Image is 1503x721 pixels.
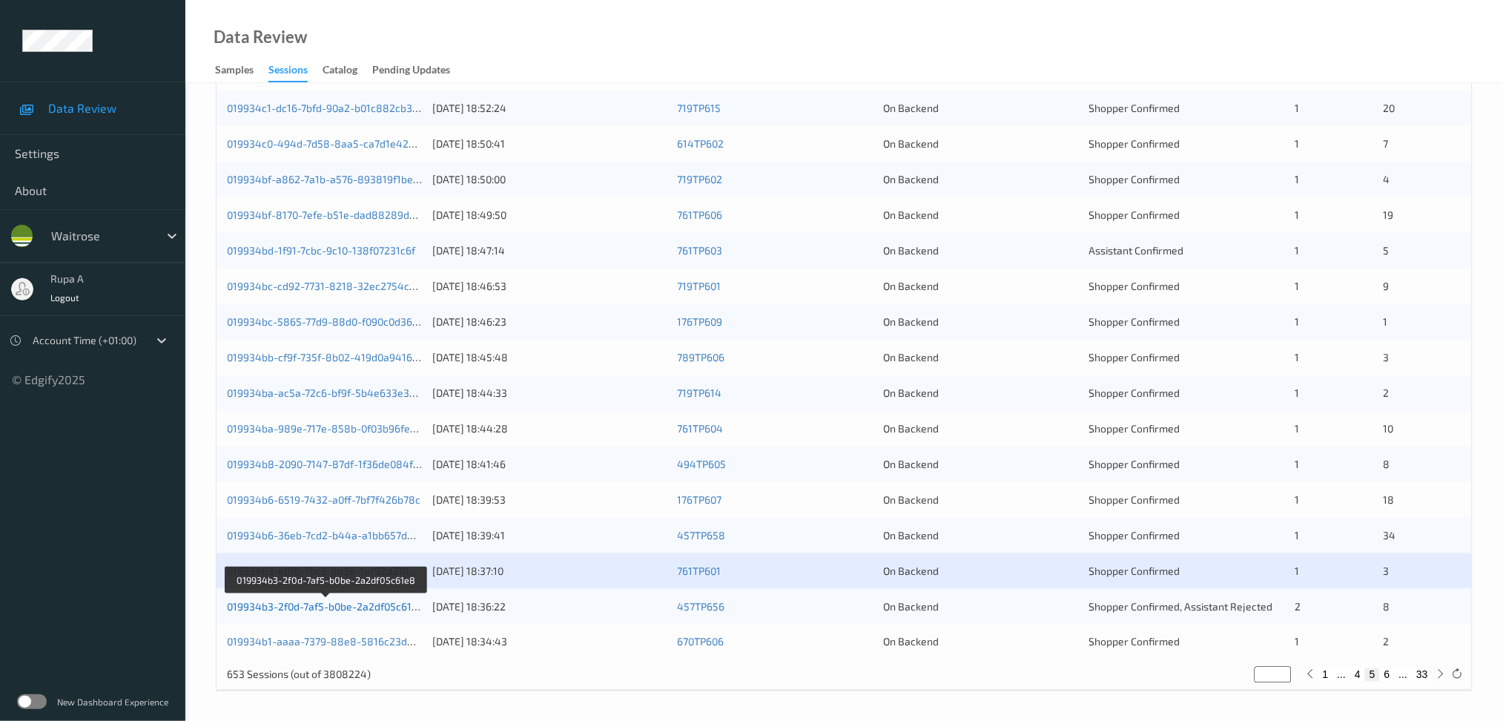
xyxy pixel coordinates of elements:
[678,137,724,150] a: 614TP602
[1380,668,1395,682] button: 6
[883,457,1079,472] div: On Backend
[214,30,307,45] div: Data Review
[1295,636,1299,648] span: 1
[433,208,667,223] div: [DATE] 18:49:50
[1384,208,1394,221] span: 19
[227,458,426,470] a: 019934b8-2090-7147-87df-1f36de084f45
[678,173,723,185] a: 719TP602
[1384,600,1390,613] span: 8
[433,101,667,116] div: [DATE] 18:52:24
[1295,137,1299,150] span: 1
[227,600,424,613] a: 019934b3-2f0d-7af5-b0be-2a2df05c61e8
[1384,422,1394,435] span: 10
[1384,351,1390,363] span: 3
[433,350,667,365] div: [DATE] 18:45:48
[883,421,1079,436] div: On Backend
[1384,280,1390,292] span: 9
[1089,564,1180,577] span: Shopper Confirmed
[433,528,667,543] div: [DATE] 18:39:41
[883,279,1079,294] div: On Backend
[883,599,1079,614] div: On Backend
[1384,458,1390,470] span: 8
[883,564,1079,579] div: On Backend
[1384,386,1390,399] span: 2
[227,208,426,221] a: 019934bf-8170-7efe-b51e-dad88289db3c
[1365,668,1380,682] button: 5
[1295,564,1299,577] span: 1
[433,564,667,579] div: [DATE] 18:37:10
[678,564,721,577] a: 761TP601
[678,458,727,470] a: 494TP605
[433,279,667,294] div: [DATE] 18:46:53
[433,493,667,507] div: [DATE] 18:39:53
[1384,244,1390,257] span: 5
[1395,668,1413,682] button: ...
[227,386,424,399] a: 019934ba-ac5a-72c6-bf9f-5b4e633e30cf
[227,422,426,435] a: 019934ba-989e-717e-858b-0f03b96fe28f
[678,422,724,435] a: 761TP604
[883,315,1079,329] div: On Backend
[678,386,722,399] a: 719TP614
[1089,458,1180,470] span: Shopper Confirmed
[1089,173,1180,185] span: Shopper Confirmed
[678,636,724,648] a: 670TP606
[323,62,357,81] div: Catalog
[433,386,667,401] div: [DATE] 18:44:33
[433,136,667,151] div: [DATE] 18:50:41
[215,60,268,81] a: Samples
[1295,600,1301,613] span: 2
[433,599,667,614] div: [DATE] 18:36:22
[1295,351,1299,363] span: 1
[1384,529,1396,541] span: 34
[678,351,725,363] a: 789TP606
[1089,386,1180,399] span: Shopper Confirmed
[227,280,429,292] a: 019934bc-cd92-7731-8218-32ec2754c445
[883,350,1079,365] div: On Backend
[1295,422,1299,435] span: 1
[1384,102,1395,114] span: 20
[1318,668,1333,682] button: 1
[227,137,431,150] a: 019934c0-494d-7d58-8aa5-ca7d1e425f34
[1384,315,1388,328] span: 1
[1295,208,1299,221] span: 1
[883,208,1079,223] div: On Backend
[433,243,667,258] div: [DATE] 18:47:14
[433,172,667,187] div: [DATE] 18:50:00
[678,208,723,221] a: 761TP606
[678,280,721,292] a: 719TP601
[227,173,425,185] a: 019934bf-a862-7a1b-a576-893819f1beee
[433,421,667,436] div: [DATE] 18:44:28
[268,60,323,82] a: Sessions
[1384,137,1389,150] span: 7
[1089,351,1180,363] span: Shopper Confirmed
[1295,315,1299,328] span: 1
[227,493,420,506] a: 019934b6-6519-7432-a0ff-7bf7f426b78c
[227,102,424,114] a: 019934c1-dc16-7bfd-90a2-b01c882cb3d0
[323,60,372,81] a: Catalog
[1295,173,1299,185] span: 1
[1384,493,1395,506] span: 18
[1089,208,1180,221] span: Shopper Confirmed
[883,386,1079,401] div: On Backend
[227,351,424,363] a: 019934bb-cf9f-735f-8b02-419d0a941662
[678,529,726,541] a: 457TP658
[1384,636,1390,648] span: 2
[678,102,721,114] a: 719TP615
[678,600,725,613] a: 457TP656
[1089,529,1180,541] span: Shopper Confirmed
[883,172,1079,187] div: On Backend
[1384,564,1390,577] span: 3
[433,315,667,329] div: [DATE] 18:46:23
[883,635,1079,650] div: On Backend
[1333,668,1351,682] button: ...
[1295,529,1299,541] span: 1
[883,136,1079,151] div: On Backend
[1089,315,1180,328] span: Shopper Confirmed
[1089,422,1180,435] span: Shopper Confirmed
[227,636,431,648] a: 019934b1-aaaa-7379-88e8-5816c23d4ce3
[227,668,371,682] p: 653 Sessions (out of 3808224)
[215,62,254,81] div: Samples
[227,564,426,577] a: 019934b3-e8f6-7bc3-8d3e-1a192d210722
[1089,493,1180,506] span: Shopper Confirmed
[372,60,465,81] a: Pending Updates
